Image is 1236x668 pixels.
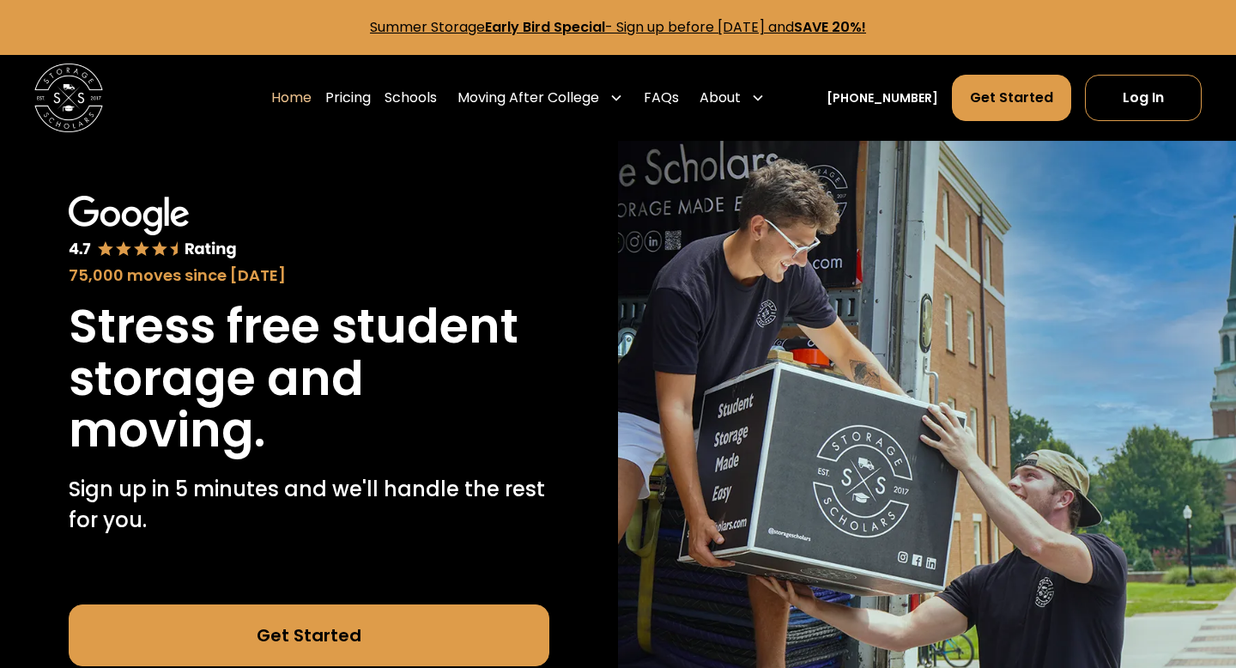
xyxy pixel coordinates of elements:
[34,64,103,132] a: home
[485,17,605,37] strong: Early Bird Special
[271,74,312,122] a: Home
[325,74,371,122] a: Pricing
[700,88,741,108] div: About
[370,17,866,37] a: Summer StorageEarly Bird Special- Sign up before [DATE] andSAVE 20%!
[69,474,549,536] p: Sign up in 5 minutes and we'll handle the rest for you.
[827,89,938,107] a: [PHONE_NUMBER]
[69,604,549,666] a: Get Started
[385,74,437,122] a: Schools
[34,64,103,132] img: Storage Scholars main logo
[69,196,237,260] img: Google 4.7 star rating
[693,74,772,122] div: About
[644,74,679,122] a: FAQs
[457,88,599,108] div: Moving After College
[69,301,549,457] h1: Stress free student storage and moving.
[1085,75,1202,121] a: Log In
[69,264,549,287] div: 75,000 moves since [DATE]
[794,17,866,37] strong: SAVE 20%!
[952,75,1071,121] a: Get Started
[451,74,630,122] div: Moving After College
